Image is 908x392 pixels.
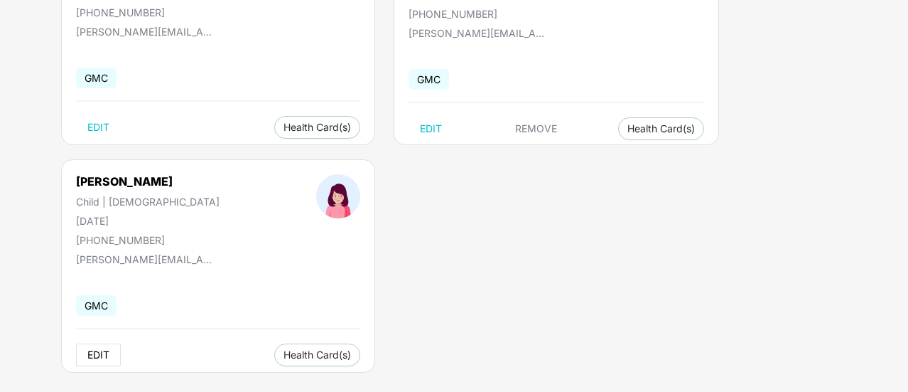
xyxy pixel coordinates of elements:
[76,68,117,88] span: GMC
[420,123,442,134] span: EDIT
[76,26,218,38] div: [PERSON_NAME][EMAIL_ADDRESS][PERSON_NAME][DOMAIN_NAME]
[76,234,220,246] div: [PHONE_NUMBER]
[76,174,220,189] div: [PERSON_NAME]
[87,349,109,361] span: EDIT
[618,117,704,140] button: Health Card(s)
[409,27,551,39] div: [PERSON_NAME][EMAIL_ADDRESS][PERSON_NAME][DOMAIN_NAME]
[409,117,453,140] button: EDIT
[409,69,449,90] span: GMC
[627,125,695,132] span: Health Card(s)
[76,196,220,208] div: Child | [DEMOGRAPHIC_DATA]
[283,351,351,359] span: Health Card(s)
[76,116,121,139] button: EDIT
[76,295,117,316] span: GMC
[409,8,563,20] div: [PHONE_NUMBER]
[76,344,121,366] button: EDIT
[316,174,360,218] img: profileImage
[76,6,220,18] div: [PHONE_NUMBER]
[515,123,557,134] span: REMOVE
[274,116,360,139] button: Health Card(s)
[283,124,351,131] span: Health Card(s)
[87,122,109,133] span: EDIT
[76,253,218,265] div: [PERSON_NAME][EMAIL_ADDRESS][PERSON_NAME][DOMAIN_NAME]
[274,344,360,366] button: Health Card(s)
[504,117,568,140] button: REMOVE
[76,215,220,227] div: [DATE]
